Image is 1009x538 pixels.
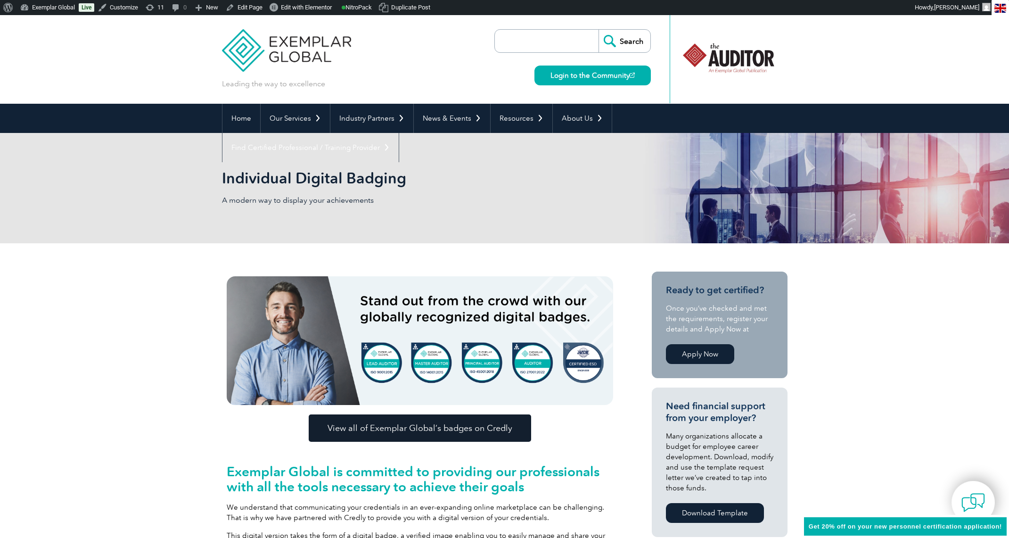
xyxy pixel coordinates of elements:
p: We understand that communicating your credentials in an ever-expanding online marketplace can be ... [227,502,613,523]
a: Live [79,3,94,12]
a: Our Services [261,104,330,133]
h2: Exemplar Global is committed to providing our professionals with all the tools necessary to achie... [227,464,613,494]
a: About Us [553,104,612,133]
p: A modern way to display your achievements [222,195,505,206]
img: contact-chat.png [961,491,985,514]
img: Exemplar Global [222,15,352,72]
a: Find Certified Professional / Training Provider [222,133,399,162]
span: Get 20% off on your new personnel certification application! [809,523,1002,530]
a: View all of Exemplar Global’s badges on Credly [309,414,531,442]
h3: Need financial support from your employer? [666,400,773,424]
span: [PERSON_NAME] [934,4,979,11]
img: en [994,4,1006,13]
a: Home [222,104,260,133]
h2: Individual Digital Badging [222,171,618,186]
img: open_square.png [630,73,635,78]
span: Edit with Elementor [281,4,332,11]
p: Many organizations allocate a budget for employee career development. Download, modify and use th... [666,431,773,493]
a: Apply Now [666,344,734,364]
img: badges [227,276,613,405]
a: Industry Partners [330,104,413,133]
a: Login to the Community [534,66,651,85]
span: View all of Exemplar Global’s badges on Credly [328,424,512,432]
p: Once you’ve checked and met the requirements, register your details and Apply Now at [666,303,773,334]
a: News & Events [414,104,490,133]
input: Search [599,30,650,52]
p: Leading the way to excellence [222,79,325,89]
a: Download Template [666,503,764,523]
h3: Ready to get certified? [666,284,773,296]
a: Resources [491,104,552,133]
